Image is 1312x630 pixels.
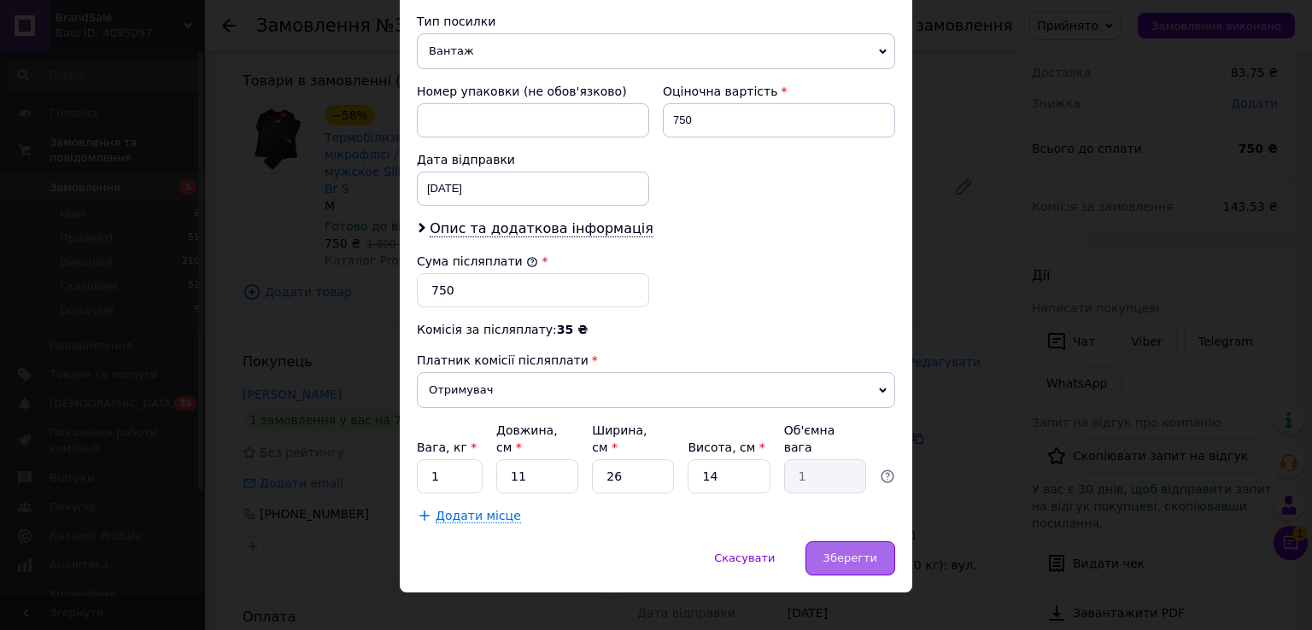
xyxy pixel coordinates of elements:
[417,83,649,100] div: Номер упаковки (не обов'язково)
[663,83,895,100] div: Оціночна вартість
[714,551,775,564] span: Скасувати
[417,15,495,28] span: Тип посилки
[784,422,866,456] div: Об'ємна вага
[417,372,895,408] span: Отримувач
[688,440,764,454] label: Висота, см
[430,220,653,237] span: Опис та додаткова інформація
[417,353,589,367] span: Платник комісії післяплати
[417,254,538,268] label: Сума післяплати
[417,151,649,168] div: Дата відправки
[417,321,895,338] div: Комісія за післяплату:
[417,440,477,454] label: Вага, кг
[823,551,877,564] span: Зберегти
[592,423,647,454] label: Ширина, см
[436,509,521,523] span: Додати місце
[557,323,588,336] span: 35 ₴
[496,423,558,454] label: Довжина, см
[417,33,895,69] span: Вантаж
